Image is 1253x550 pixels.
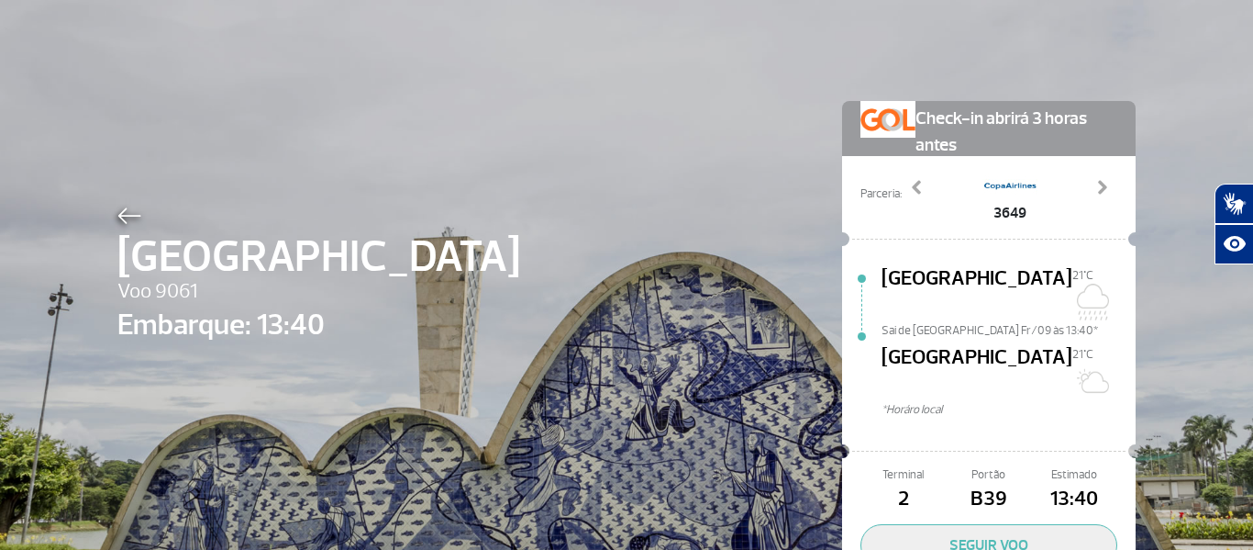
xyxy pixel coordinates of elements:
button: Abrir tradutor de língua de sinais. [1214,184,1253,224]
button: Abrir recursos assistivos. [1214,224,1253,264]
img: Sol com algumas nuvens [1072,363,1109,399]
span: Voo 9061 [117,276,520,308]
span: Sai de [GEOGRAPHIC_DATA] Fr/09 às 13:40* [882,322,1136,335]
span: Check-in abrirá 3 horas antes [915,101,1117,159]
img: Chuvoso [1072,284,1109,320]
span: [GEOGRAPHIC_DATA] [882,264,1072,322]
span: Terminal [860,466,946,484]
span: Estimado [1032,466,1117,484]
span: [GEOGRAPHIC_DATA] [882,342,1072,401]
span: Embarque: 13:40 [117,303,520,347]
span: Portão [946,466,1031,484]
span: 21°C [1072,268,1093,283]
div: Plugin de acessibilidade da Hand Talk. [1214,184,1253,264]
span: Parceria: [860,185,902,203]
span: 21°C [1072,347,1093,362]
span: 2 [860,484,946,515]
span: B39 [946,484,1031,515]
span: 3649 [982,202,1037,224]
span: [GEOGRAPHIC_DATA] [117,224,520,290]
span: 13:40 [1032,484,1117,515]
span: *Horáro local [882,401,1136,419]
